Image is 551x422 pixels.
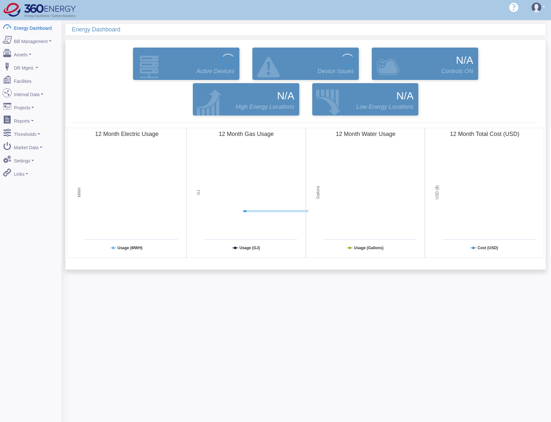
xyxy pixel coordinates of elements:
span: N/A [396,88,413,104]
span: N/A [277,88,294,104]
span: Device Issues [318,67,354,76]
div: Devices that are actively reporting data. [127,46,246,82]
tspan: 12 Month Electric Usage [95,131,159,137]
span: N/A [456,52,473,68]
tspan: 12 Month Gas Usage [219,131,274,137]
tspan: 12 Month Water Usage [336,131,395,137]
tspan: 12 Month Total Cost (USD) [450,131,520,137]
tspan: Usage (GJ) [239,246,260,250]
tspan: Cost (USD) [478,246,498,250]
span: High Energy Locations [236,103,294,111]
div: Energy Dashboard [72,24,546,36]
tspan: Usage (MWH) [117,246,142,250]
tspan: Gallons [316,186,320,199]
tspan: GJ [196,190,201,195]
span: Active Devices [196,67,235,76]
tspan: USD ($) [435,185,439,199]
tspan: Usage (Gallons) [354,246,383,250]
span: Controls ON [441,67,473,76]
span: Low Energy Locations [356,103,413,111]
div: Devices that are active and configured but are in an error state. [246,46,365,82]
img: user-3.svg [532,3,541,12]
tspan: MWH [77,188,82,197]
a: Active Devices [131,48,241,80]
